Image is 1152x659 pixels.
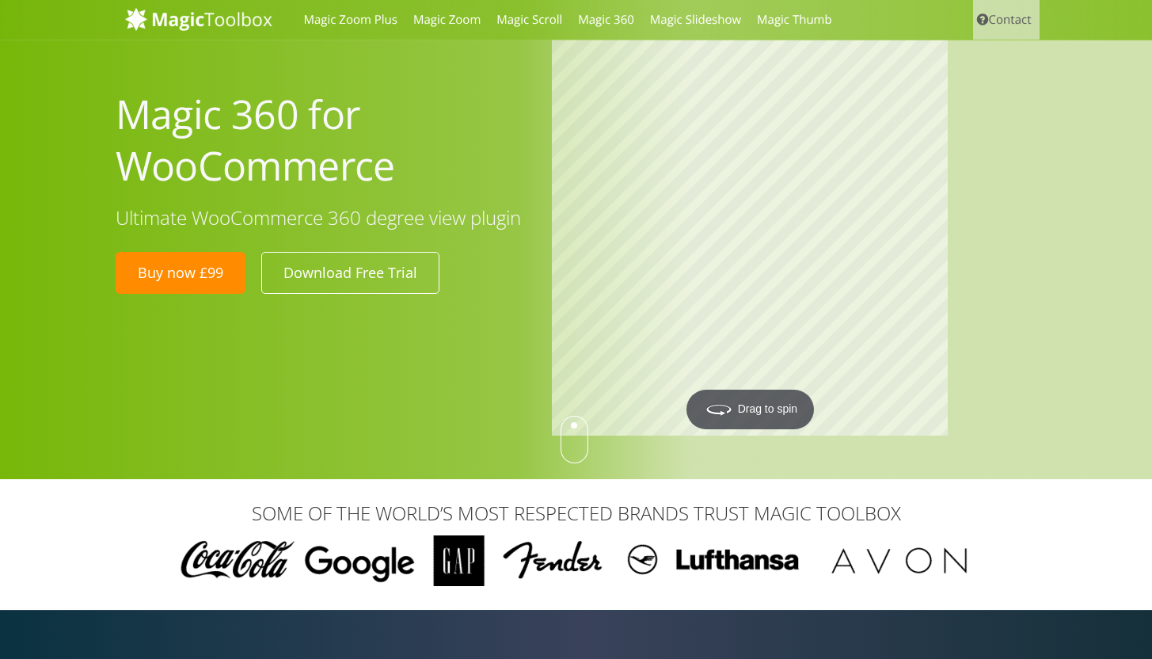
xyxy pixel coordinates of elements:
[125,7,272,31] img: MagicToolbox.com - Image tools for your website
[116,89,529,192] h1: Magic 360 for WooCommerce
[116,252,245,293] a: Buy now £99
[125,503,1028,524] h3: SOME OF THE WORLD’S MOST RESPECTED BRANDS TRUST MAGIC TOOLBOX
[116,208,529,228] h3: Ultimate WooCommerce 360 degree view plugin
[171,535,982,586] img: Magic Toolbox Customers
[261,252,439,293] a: Download Free Trial
[552,40,948,436] a: Drag to spin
